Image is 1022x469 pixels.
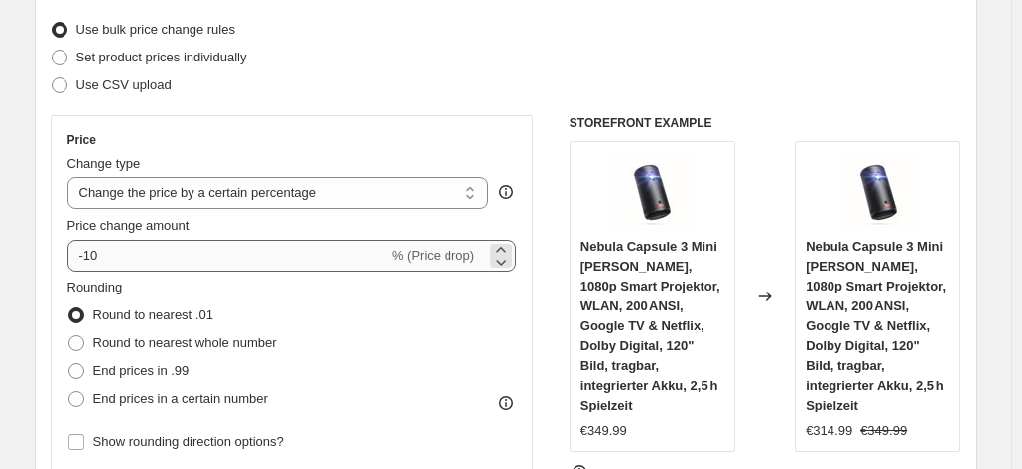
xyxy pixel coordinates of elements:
span: Set product prices individually [76,50,247,64]
span: Change type [67,156,141,171]
img: 51_-qTZwcNL_80x.jpg [612,152,692,231]
input: -15 [67,240,388,272]
strike: €349.99 [860,421,907,441]
span: % (Price drop) [392,248,474,263]
span: Use CSV upload [76,77,172,92]
h3: Price [67,132,96,148]
span: End prices in .99 [93,363,190,378]
div: help [496,182,516,202]
h6: STOREFRONT EXAMPLE [570,115,961,131]
div: €349.99 [580,421,627,441]
span: Round to nearest whole number [93,335,277,350]
span: Nebula Capsule 3 Mini [PERSON_NAME], 1080p Smart Projektor, WLAN, 200 ANSI, Google TV & Netflix, ... [580,239,720,412]
span: Rounding [67,280,123,294]
div: €314.99 [806,421,852,441]
span: Show rounding direction options? [93,434,284,449]
img: 51_-qTZwcNL_80x.jpg [838,152,918,231]
span: Round to nearest .01 [93,307,213,322]
span: Use bulk price change rules [76,22,235,37]
span: Price change amount [67,218,190,233]
span: End prices in a certain number [93,391,268,406]
span: Nebula Capsule 3 Mini [PERSON_NAME], 1080p Smart Projektor, WLAN, 200 ANSI, Google TV & Netflix, ... [806,239,946,412]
